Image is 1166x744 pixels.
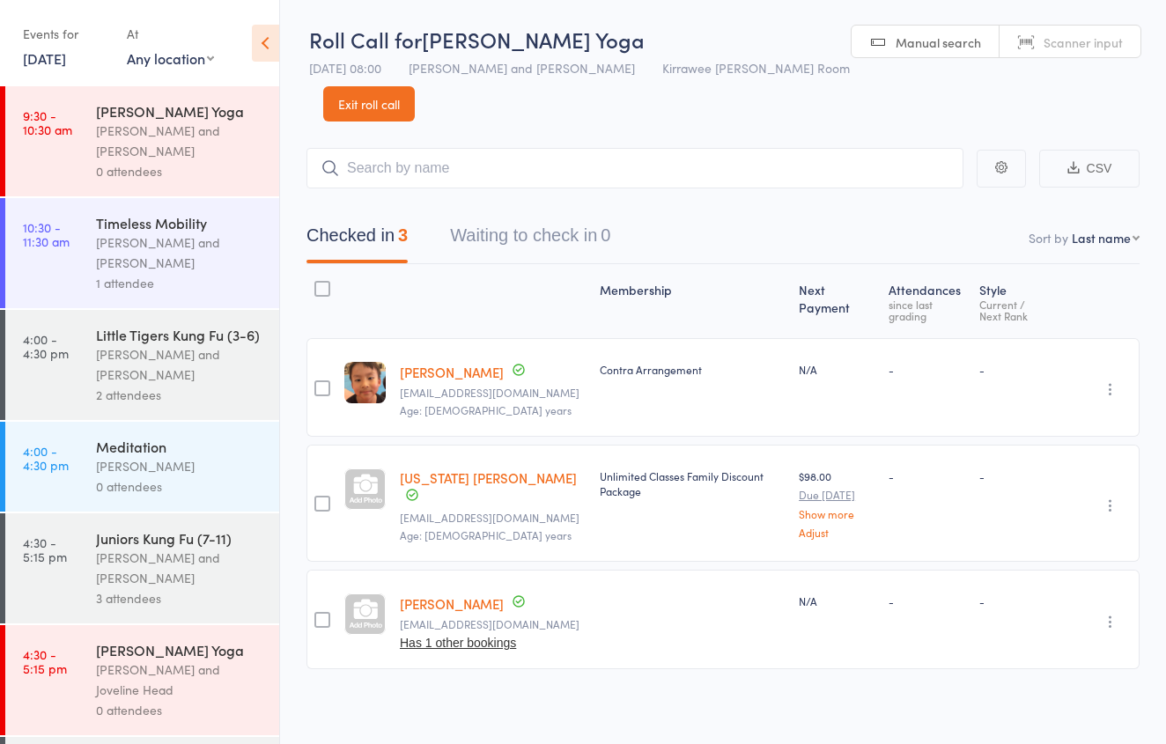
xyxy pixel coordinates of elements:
[662,59,850,77] span: Kirrawee [PERSON_NAME] Room
[323,86,415,122] a: Exit roll call
[96,659,264,700] div: [PERSON_NAME] and Joveline Head
[799,489,874,501] small: Due [DATE]
[96,588,264,608] div: 3 attendees
[400,468,577,487] a: [US_STATE] [PERSON_NAME]
[400,402,572,417] span: Age: [DEMOGRAPHIC_DATA] years
[23,48,66,68] a: [DATE]
[23,220,70,248] time: 10:30 - 11:30 am
[979,362,1068,377] div: -
[792,272,881,330] div: Next Payment
[409,59,635,77] span: [PERSON_NAME] and [PERSON_NAME]
[400,527,572,542] span: Age: [DEMOGRAPHIC_DATA] years
[882,272,973,330] div: Atten­dances
[23,108,72,136] time: 9:30 - 10:30 am
[96,232,264,273] div: [PERSON_NAME] and [PERSON_NAME]
[96,437,264,456] div: Meditation
[5,198,279,308] a: 10:30 -11:30 amTimeless Mobility[PERSON_NAME] and [PERSON_NAME]1 attendee
[127,48,214,68] div: Any location
[96,385,264,405] div: 2 attendees
[799,508,874,519] a: Show more
[979,468,1068,483] div: -
[400,618,586,630] small: jessimpson17@hotmail.com
[400,387,586,399] small: nathandon97@gmail.com
[5,422,279,512] a: 4:00 -4:30 pmMeditation[PERSON_NAME]0 attendees
[601,225,610,245] div: 0
[306,217,408,263] button: Checked in3
[23,647,67,675] time: 4:30 - 5:15 pm
[600,362,785,377] div: Contra Arrangement
[400,363,504,381] a: [PERSON_NAME]
[889,362,966,377] div: -
[5,625,279,735] a: 4:30 -5:15 pm[PERSON_NAME] Yoga[PERSON_NAME] and Joveline Head0 attendees
[979,593,1068,608] div: -
[96,344,264,385] div: [PERSON_NAME] and [PERSON_NAME]
[889,468,966,483] div: -
[306,148,963,188] input: Search by name
[889,593,966,608] div: -
[799,527,874,538] a: Adjust
[5,86,279,196] a: 9:30 -10:30 am[PERSON_NAME] Yoga[PERSON_NAME] and [PERSON_NAME]0 attendees
[400,594,504,613] a: [PERSON_NAME]
[1072,229,1131,247] div: Last name
[96,101,264,121] div: [PERSON_NAME] Yoga
[5,513,279,623] a: 4:30 -5:15 pmJuniors Kung Fu (7-11)[PERSON_NAME] and [PERSON_NAME]3 attendees
[799,468,874,538] div: $98.00
[593,272,792,330] div: Membership
[23,332,69,360] time: 4:00 - 4:30 pm
[422,25,645,54] span: [PERSON_NAME] Yoga
[972,272,1075,330] div: Style
[96,121,264,161] div: [PERSON_NAME] and [PERSON_NAME]
[96,700,264,720] div: 0 attendees
[400,636,516,650] button: Has 1 other bookings
[799,593,874,608] div: N/A
[398,225,408,245] div: 3
[400,512,586,524] small: vmarinadiaz@gmail.com
[5,310,279,420] a: 4:00 -4:30 pmLittle Tigers Kung Fu (3-6)[PERSON_NAME] and [PERSON_NAME]2 attendees
[96,528,264,548] div: Juniors Kung Fu (7-11)
[96,161,264,181] div: 0 attendees
[23,19,109,48] div: Events for
[96,476,264,497] div: 0 attendees
[96,640,264,659] div: [PERSON_NAME] Yoga
[450,217,610,263] button: Waiting to check in0
[96,325,264,344] div: Little Tigers Kung Fu (3-6)
[96,456,264,476] div: [PERSON_NAME]
[309,25,422,54] span: Roll Call for
[896,33,981,51] span: Manual search
[309,59,381,77] span: [DATE] 08:00
[979,298,1068,321] div: Current / Next Rank
[96,273,264,293] div: 1 attendee
[1039,150,1140,188] button: CSV
[1029,229,1068,247] label: Sort by
[344,362,386,403] img: image1572325592.png
[96,548,264,588] div: [PERSON_NAME] and [PERSON_NAME]
[1044,33,1123,51] span: Scanner input
[96,213,264,232] div: Timeless Mobility
[23,535,67,564] time: 4:30 - 5:15 pm
[23,444,69,472] time: 4:00 - 4:30 pm
[889,298,966,321] div: since last grading
[799,362,874,377] div: N/A
[600,468,785,498] div: Unlimited Classes Family Discount Package
[127,19,214,48] div: At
